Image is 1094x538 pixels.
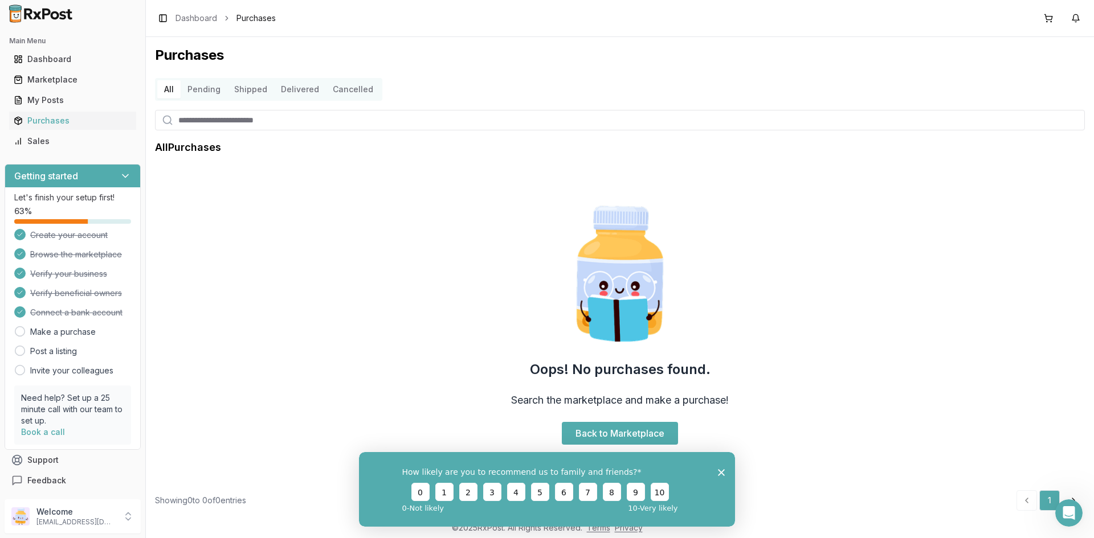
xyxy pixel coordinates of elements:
[14,135,132,147] div: Sales
[227,80,274,98] button: Shipped
[21,392,124,426] p: Need help? Set up a 25 minute call with our team to set up.
[5,450,141,470] button: Support
[11,507,30,525] img: User avatar
[21,427,65,437] a: Book a call
[14,95,132,106] div: My Posts
[30,307,123,318] span: Connect a bank account
[14,115,132,126] div: Purchases
[30,268,107,280] span: Verify your business
[181,80,227,98] button: Pending
[5,71,141,89] button: Marketplace
[30,346,77,357] a: Post a listing
[30,249,122,260] span: Browse the marketplace
[157,80,181,98] button: All
[1055,499,1083,527] iframe: Intercom live chat
[155,139,221,155] h1: All Purchases
[30,229,108,241] span: Create your account
[9,69,136,90] a: Marketplace
[14,192,131,203] p: Let's finish your setup first!
[9,110,136,131] a: Purchases
[587,523,610,532] a: Terms
[9,131,136,151] a: Sales
[1017,490,1085,511] nav: pagination
[14,74,132,85] div: Marketplace
[5,470,141,491] button: Feedback
[14,54,132,65] div: Dashboard
[30,365,113,376] a: Invite your colleagues
[155,495,246,506] div: Showing 0 to 0 of 0 entries
[530,360,711,379] h2: Oops! No purchases found.
[9,49,136,69] a: Dashboard
[1039,490,1060,511] a: 1
[9,90,136,110] a: My Posts
[36,518,116,527] p: [EMAIL_ADDRESS][DOMAIN_NAME]
[5,50,141,68] button: Dashboard
[326,80,380,98] button: Cancelled
[547,201,693,347] img: Smart Pill Bottle
[511,392,729,408] h3: Search the marketplace and make a purchase!
[30,288,122,299] span: Verify beneficial owners
[175,13,217,24] a: Dashboard
[274,80,326,98] button: Delivered
[5,112,141,130] button: Purchases
[1062,490,1085,511] a: Go to next page
[14,169,78,183] h3: Getting started
[9,36,136,46] h2: Main Menu
[615,523,643,532] a: Privacy
[36,506,116,518] p: Welcome
[562,422,678,445] a: Back to Marketplace
[175,13,276,24] nav: breadcrumb
[155,46,1085,64] h1: Purchases
[14,206,32,217] span: 63 %
[236,13,276,24] span: Purchases
[5,5,77,23] img: RxPost Logo
[359,452,735,527] iframe: Survey from RxPost
[27,475,66,486] span: Feedback
[30,326,96,338] a: Make a purchase
[5,91,141,109] button: My Posts
[5,132,141,150] button: Sales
